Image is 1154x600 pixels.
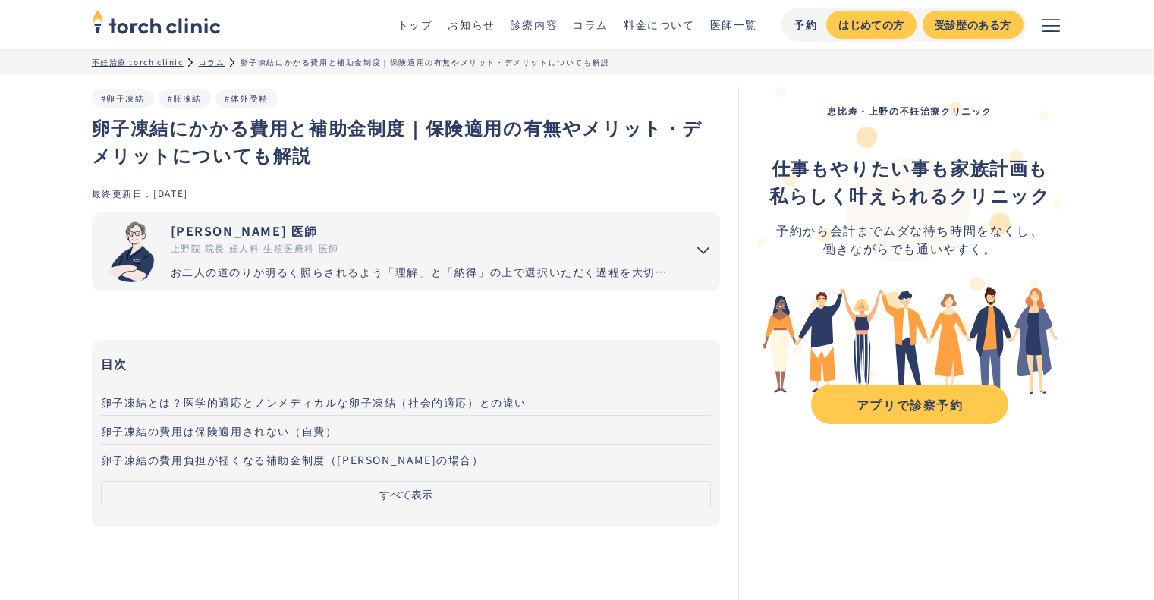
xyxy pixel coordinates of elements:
[772,154,1049,181] strong: 仕事もやりたい事も家族計画も
[92,212,675,291] a: [PERSON_NAME] 医師 上野院 院長 婦人科 生殖医療科 医師 お二人の道のりが明るく照らされるよう「理解」と「納得」の上で選択いただく過程を大切にしています。エビデンスに基づいた高水...
[573,17,608,32] a: コラム
[171,221,675,240] div: [PERSON_NAME] 医師
[398,17,433,32] a: トップ
[448,17,495,32] a: お知らせ
[171,241,675,255] div: 上野院 院長 婦人科 生殖医療科 医師
[92,187,154,199] div: 最終更新日：
[241,56,610,68] div: 卵子凍結にかかる費用と補助金制度｜保険適用の有無やメリット・デメリットについても解説
[171,264,675,280] div: お二人の道のりが明るく照らされるよう「理解」と「納得」の上で選択いただく過程を大切にしています。エビデンスに基づいた高水準の医療提供により「幸せな家族計画の実現」をお手伝いさせていただきます。
[101,445,712,473] a: 卵子凍結の費用負担が軽くなる補助金制度（[PERSON_NAME]の場合）
[827,104,992,117] strong: 恵比寿・上野の不妊治療クリニック
[838,17,904,33] div: はじめての方
[511,17,558,32] a: 診療内容
[923,11,1024,39] a: 受診歴のある方
[101,92,145,104] a: #卵子凍結
[826,11,916,39] a: はじめての方
[101,416,712,445] a: 卵子凍結の費用は保険適用されない（自費）
[168,92,202,104] a: #胚凍結
[769,181,1050,208] strong: 私らしく叶えられるクリニック
[710,17,757,32] a: 医師一覧
[101,394,527,410] span: 卵子凍結とは？医学的適応とノンメディカルな卵子凍結（社会的適応）との違い
[92,5,221,38] img: torch clinic
[101,423,338,438] span: 卵子凍結の費用は保険適用されない（自費）
[199,56,225,68] a: コラム
[101,352,712,375] h3: 目次
[225,92,269,104] a: #体外受精
[769,221,1050,257] div: 予約から会計までムダな待ち時間をなくし、 働きながらでも通いやすく。
[92,56,184,68] a: 不妊治療 torch clinic
[825,395,995,413] div: アプリで診察予約
[769,154,1050,209] div: ‍ ‍
[101,452,484,467] span: 卵子凍結の費用負担が軽くなる補助金制度（[PERSON_NAME]の場合）
[624,17,695,32] a: 料金について
[92,212,721,291] summary: 市山 卓彦 [PERSON_NAME] 医師 上野院 院長 婦人科 生殖医療科 医師 お二人の道のりが明るく照らされるよう「理解」と「納得」の上で選択いただく過程を大切にしています。エビデンスに...
[153,187,188,199] div: [DATE]
[811,385,1008,424] a: アプリで診察予約
[92,11,221,38] a: home
[935,17,1011,33] div: 受診歴のある方
[92,114,721,168] h1: 卵子凍結にかかる費用と補助金制度｜保険適用の有無やメリット・デメリットについても解説
[101,221,162,282] img: 市山 卓彦
[101,481,712,507] button: すべて表示
[101,387,712,416] a: 卵子凍結とは？医学的適応とノンメディカルな卵子凍結（社会的適応）との違い
[92,56,1063,68] ul: パンくずリスト
[794,17,817,33] div: 予約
